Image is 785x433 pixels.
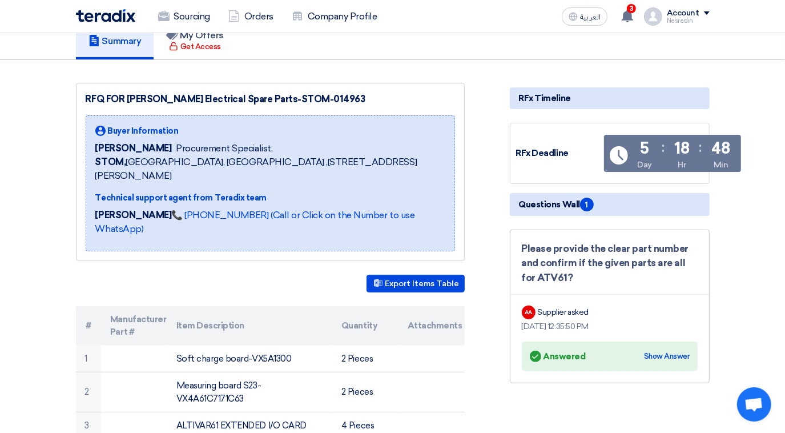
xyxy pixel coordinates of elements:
[562,7,607,26] button: العربية
[176,142,272,155] span: Procurement Specialist,
[169,41,221,53] div: Get Access
[86,93,455,106] div: RFQ FOR [PERSON_NAME] Electrical Spare Parts-STOM-014963
[510,87,710,109] div: RFx Timeline
[522,306,536,319] div: AA
[95,210,172,220] strong: [PERSON_NAME]
[101,306,167,346] th: Manufacturer Part #
[640,141,649,157] div: 5
[95,142,172,155] span: [PERSON_NAME]
[332,346,398,372] td: 2 Pieces
[95,192,445,204] div: Technical support agent from Teradix team
[76,372,102,412] td: 2
[522,242,698,286] div: Please provide the clear part number and confirm if the given parts are all for ATV61?
[580,13,601,21] span: العربية
[644,7,662,26] img: profile_test.png
[76,9,135,22] img: Teradix logo
[644,351,690,362] div: Show Answer
[627,4,636,13] span: 3
[674,141,689,157] div: 18
[516,147,602,160] div: RFx Deadline
[667,9,699,18] div: Account
[332,372,398,412] td: 2 Pieces
[678,159,686,171] div: Hr
[398,306,465,346] th: Attachments
[662,137,665,158] div: :
[580,198,594,211] span: 1
[530,348,586,364] div: Answered
[714,159,728,171] div: Min
[149,4,219,29] a: Sourcing
[167,346,332,372] td: Soft charge board-VX5A1300
[637,159,652,171] div: Day
[95,157,126,167] b: STOM,
[166,30,224,41] h5: My Offers
[522,320,698,332] div: [DATE] 12:35:50 PM
[167,306,332,346] th: Item Description
[519,198,594,211] span: Questions Wall
[332,306,398,346] th: Quantity
[712,141,730,157] div: 48
[95,210,415,234] a: 📞 [PHONE_NUMBER] (Call or Click on the Number to use WhatsApp)
[76,346,102,372] td: 1
[95,155,445,183] span: [GEOGRAPHIC_DATA], [GEOGRAPHIC_DATA] ,[STREET_ADDRESS][PERSON_NAME]
[367,275,465,292] button: Export Items Table
[667,18,710,24] div: Nesredin
[76,306,102,346] th: #
[88,35,142,47] h5: Summary
[699,137,702,158] div: :
[167,372,332,412] td: Measuring board S23-VX4A61C7171C63
[76,23,154,59] a: Summary
[283,4,387,29] a: Company Profile
[737,387,771,422] a: Open chat
[154,23,236,59] a: My Offers Get Access
[108,125,179,137] span: Buyer Information
[219,4,283,29] a: Orders
[538,306,589,318] div: Supplier asked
